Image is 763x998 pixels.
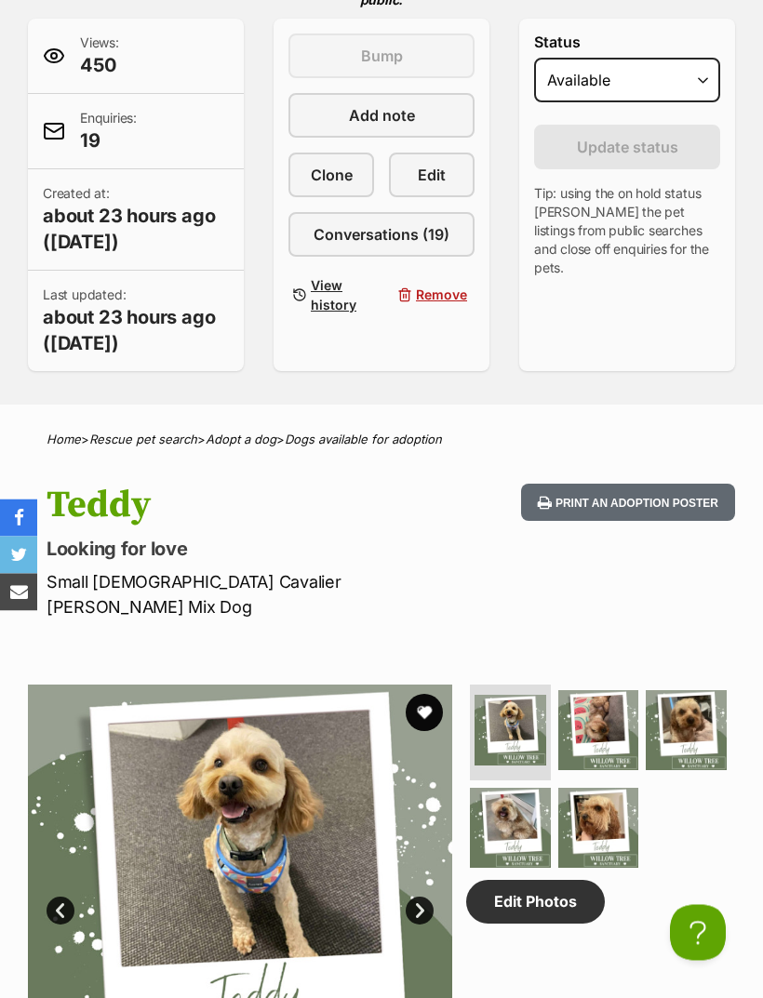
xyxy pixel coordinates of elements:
span: Bump [361,46,403,68]
a: Clone [288,153,374,198]
p: Looking for love [47,537,471,563]
p: Enquiries: [80,110,137,154]
a: Add note [288,94,475,139]
button: Remove [389,273,475,319]
img: Photo of Teddy [475,696,546,767]
h1: Teddy [47,485,471,527]
p: Created at: [43,185,229,256]
img: Photo of Teddy [558,691,639,772]
span: about 23 hours ago ([DATE]) [43,305,229,357]
a: Home [47,432,81,447]
img: Photo of Teddy [646,691,727,772]
span: Clone [311,165,353,187]
a: Rescue pet search [89,432,197,447]
span: Remove [416,286,467,305]
img: Photo of Teddy [558,789,639,870]
label: Status [534,34,720,51]
span: Update status [577,137,678,159]
a: View history [288,273,374,319]
span: Add note [349,105,415,127]
button: Bump [288,34,475,79]
p: Views: [80,34,119,79]
span: View history [311,276,367,315]
span: 19 [80,128,137,154]
button: favourite [406,695,443,732]
a: Next [406,898,434,925]
p: Last updated: [43,286,229,357]
span: about 23 hours ago ([DATE]) [43,204,229,256]
a: Adopt a dog [206,432,276,447]
button: Update status [534,126,720,170]
span: Conversations (19) [314,224,449,246]
a: Edit [389,153,475,198]
span: 450 [80,53,119,79]
a: Prev [47,898,74,925]
p: Tip: using the on hold status [PERSON_NAME] the pet listings from public searches and close off e... [534,185,720,278]
button: Print an adoption poster [521,485,735,523]
img: Photo of Teddy [470,789,551,870]
a: Edit Photos [466,881,605,924]
a: Dogs available for adoption [285,432,442,447]
a: Conversations (19) [288,213,475,258]
iframe: Help Scout Beacon - Open [670,905,726,961]
span: Edit [418,165,446,187]
img: consumer-privacy-logo.png [2,2,17,17]
p: Small [DEMOGRAPHIC_DATA] Cavalier [PERSON_NAME] Mix Dog [47,570,471,620]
